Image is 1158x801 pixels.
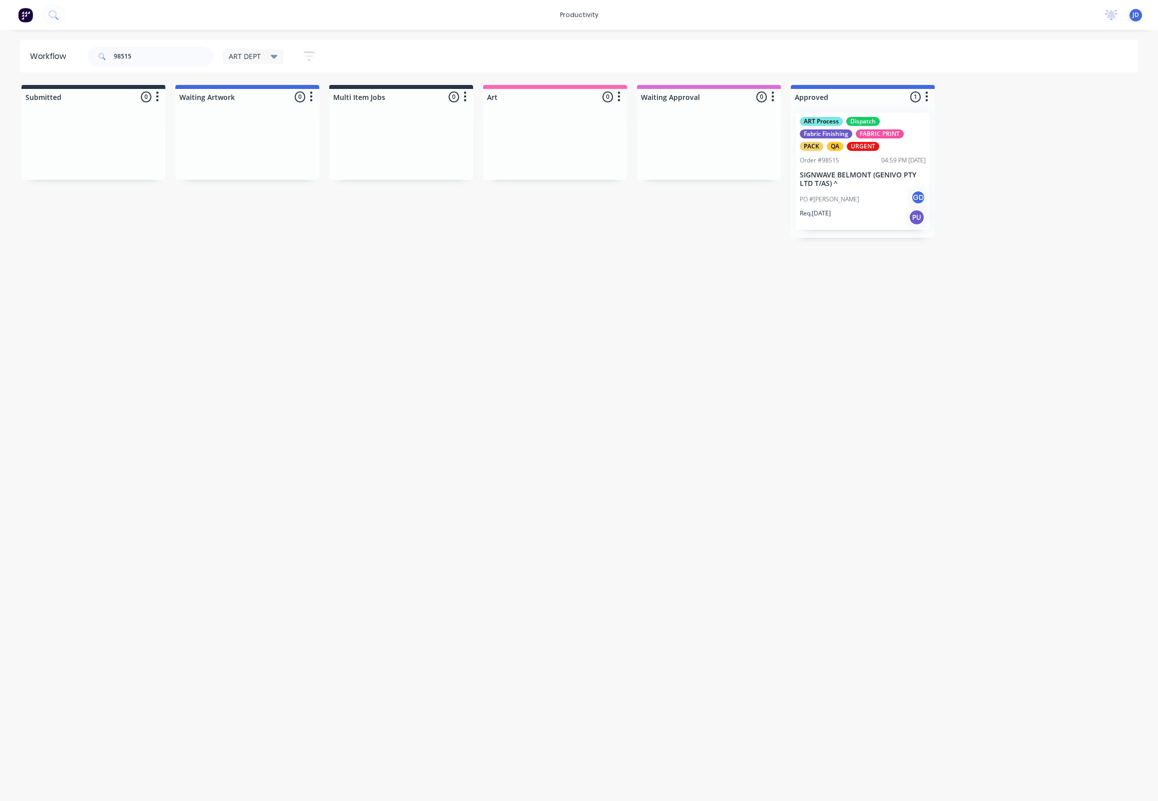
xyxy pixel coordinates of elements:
div: Order #98515 [800,156,839,165]
div: ART Process [800,117,843,126]
p: Req. [DATE] [800,209,831,218]
div: 04:59 PM [DATE] [881,156,926,165]
div: Fabric Finishing [800,129,852,138]
input: Search for orders... [114,46,213,66]
div: QA [827,142,843,151]
div: Dispatch [846,117,880,126]
div: PACK [800,142,823,151]
img: Factory [18,7,33,22]
div: ART ProcessDispatchFabric FinishingFABRIC PRINTPACKQAURGENTOrder #9851504:59 PM [DATE]SIGNWAVE BE... [796,113,930,230]
div: Workflow [30,50,71,62]
div: GD [911,190,926,205]
span: JD [1133,10,1139,19]
div: productivity [555,7,603,22]
span: ART DEPT [229,51,261,61]
p: SIGNWAVE BELMONT (GENIVO PTY LTD T/AS) ^ [800,171,926,188]
div: FABRIC PRINT [856,129,904,138]
div: PU [909,209,925,225]
p: PO #[PERSON_NAME] [800,195,859,204]
div: URGENT [847,142,879,151]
